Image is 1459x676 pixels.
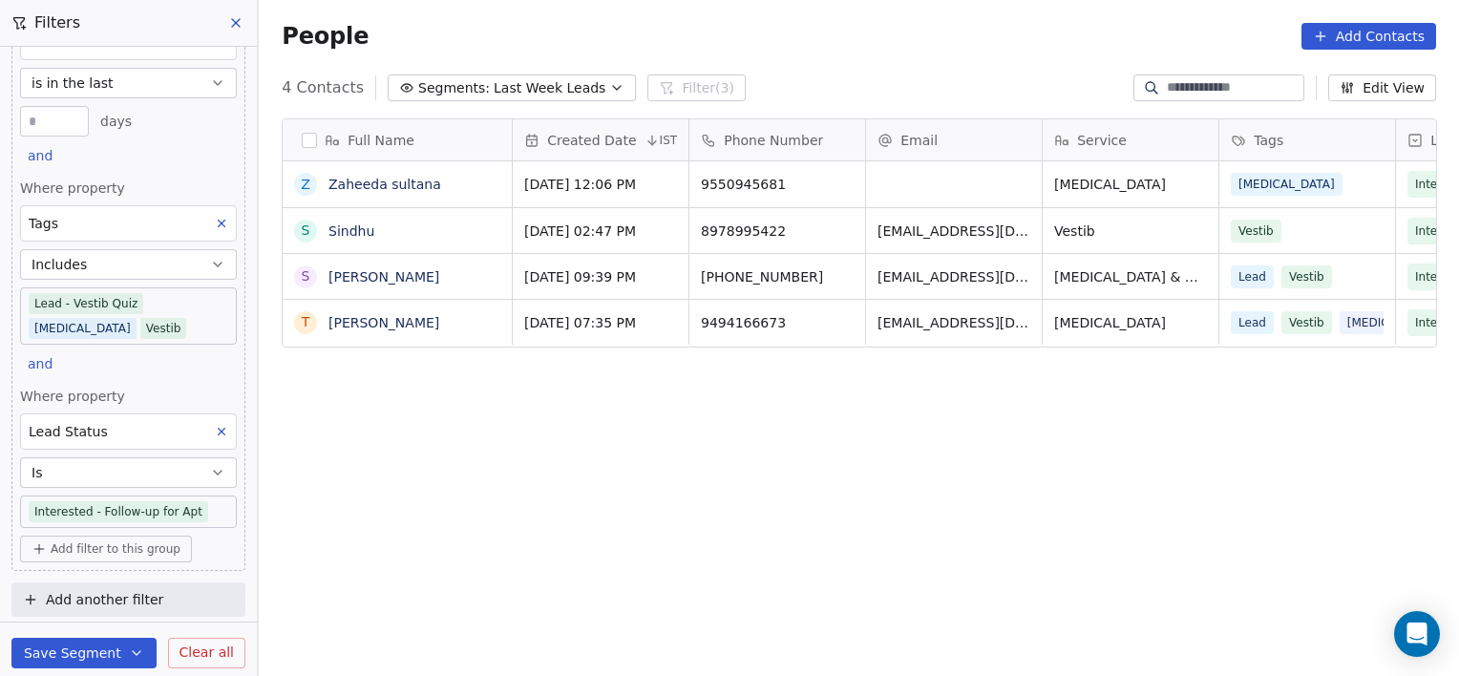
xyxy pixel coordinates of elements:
[701,175,854,194] span: 9550945681
[547,131,636,150] span: Created Date
[701,222,854,241] span: 8978995422
[283,119,512,160] div: Full Name
[494,78,605,98] span: Last Week Leads
[1394,611,1440,657] div: Open Intercom Messenger
[1043,119,1218,160] div: Service
[282,22,369,51] span: People
[878,313,1030,332] span: [EMAIL_ADDRESS][DOMAIN_NAME]
[689,119,865,160] div: Phone Number
[301,175,310,195] div: Z
[1281,311,1332,334] span: Vestib
[1054,222,1207,241] span: Vestib
[1231,220,1281,243] span: Vestib
[878,222,1030,241] span: [EMAIL_ADDRESS][DOMAIN_NAME]
[524,313,677,332] span: [DATE] 07:35 PM
[513,119,688,160] div: Created DateIST
[348,131,414,150] span: Full Name
[701,313,854,332] span: 9494166673
[866,119,1042,160] div: Email
[1301,23,1436,50] button: Add Contacts
[900,131,938,150] span: Email
[1231,265,1274,288] span: Lead
[1231,173,1343,196] span: [MEDICAL_DATA]
[1054,313,1207,332] span: [MEDICAL_DATA]
[302,312,310,332] div: T
[1219,119,1395,160] div: Tags
[1231,311,1274,334] span: Lead
[1328,74,1436,101] button: Edit View
[878,267,1030,286] span: [EMAIL_ADDRESS][DOMAIN_NAME]
[328,315,439,330] a: [PERSON_NAME]
[1054,175,1207,194] span: [MEDICAL_DATA]
[302,221,310,241] div: S
[283,161,513,668] div: grid
[328,269,439,285] a: [PERSON_NAME]
[1281,265,1332,288] span: Vestib
[418,78,490,98] span: Segments:
[328,223,374,239] a: Sindhu
[302,266,310,286] div: S
[1054,267,1207,286] span: [MEDICAL_DATA] & Dizziness
[701,267,854,286] span: [PHONE_NUMBER]
[524,222,677,241] span: [DATE] 02:47 PM
[524,175,677,194] span: [DATE] 12:06 PM
[524,267,677,286] span: [DATE] 09:39 PM
[282,76,364,99] span: 4 Contacts
[647,74,746,101] button: Filter(3)
[1077,131,1127,150] span: Service
[1254,131,1283,150] span: Tags
[724,131,823,150] span: Phone Number
[1340,311,1451,334] span: [MEDICAL_DATA]
[660,133,678,148] span: IST
[328,177,441,192] a: Zaheeda sultana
